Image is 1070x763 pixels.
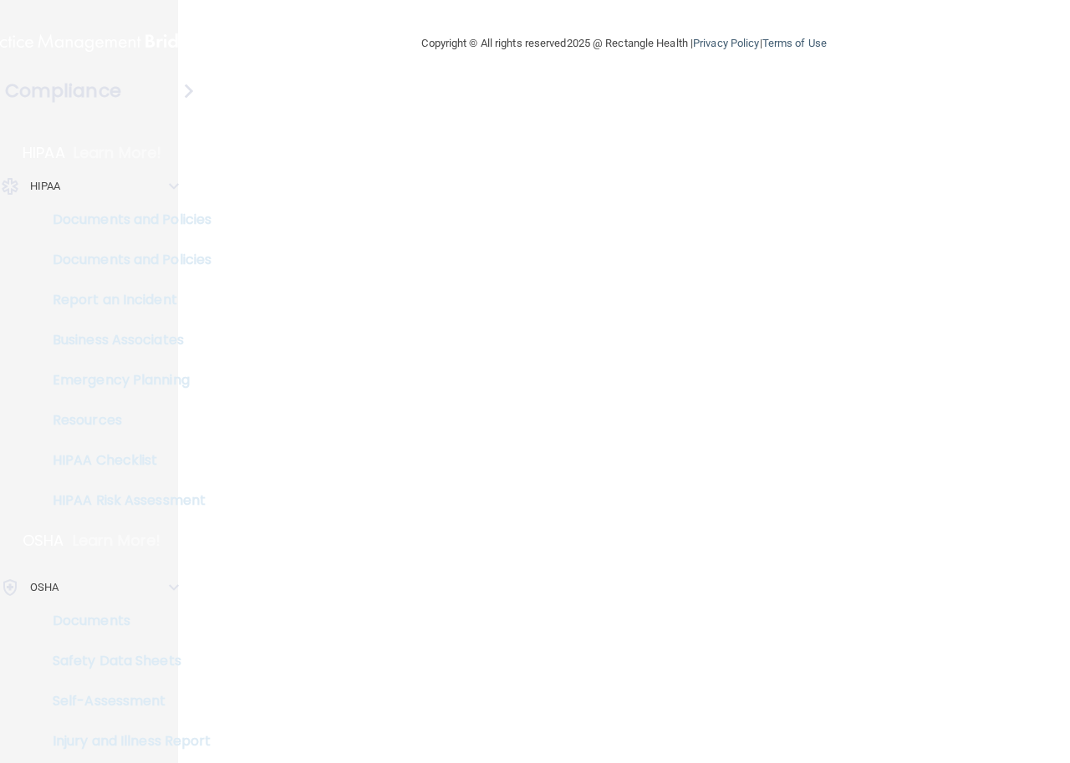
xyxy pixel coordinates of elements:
[11,613,239,629] p: Documents
[11,252,239,268] p: Documents and Policies
[11,332,239,348] p: Business Associates
[11,292,239,308] p: Report an Incident
[11,693,239,710] p: Self-Assessment
[11,211,239,228] p: Documents and Policies
[11,412,239,429] p: Resources
[11,653,239,669] p: Safety Data Sheets
[5,79,121,103] h4: Compliance
[11,452,239,469] p: HIPAA Checklist
[693,37,759,49] a: Privacy Policy
[762,37,827,49] a: Terms of Use
[73,531,161,551] p: Learn More!
[30,176,61,196] p: HIPAA
[11,733,239,750] p: Injury and Illness Report
[11,372,239,389] p: Emergency Planning
[30,577,59,598] p: OSHA
[11,492,239,509] p: HIPAA Risk Assessment
[23,531,64,551] p: OSHA
[74,143,162,163] p: Learn More!
[23,143,65,163] p: HIPAA
[319,17,930,70] div: Copyright © All rights reserved 2025 @ Rectangle Health | |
